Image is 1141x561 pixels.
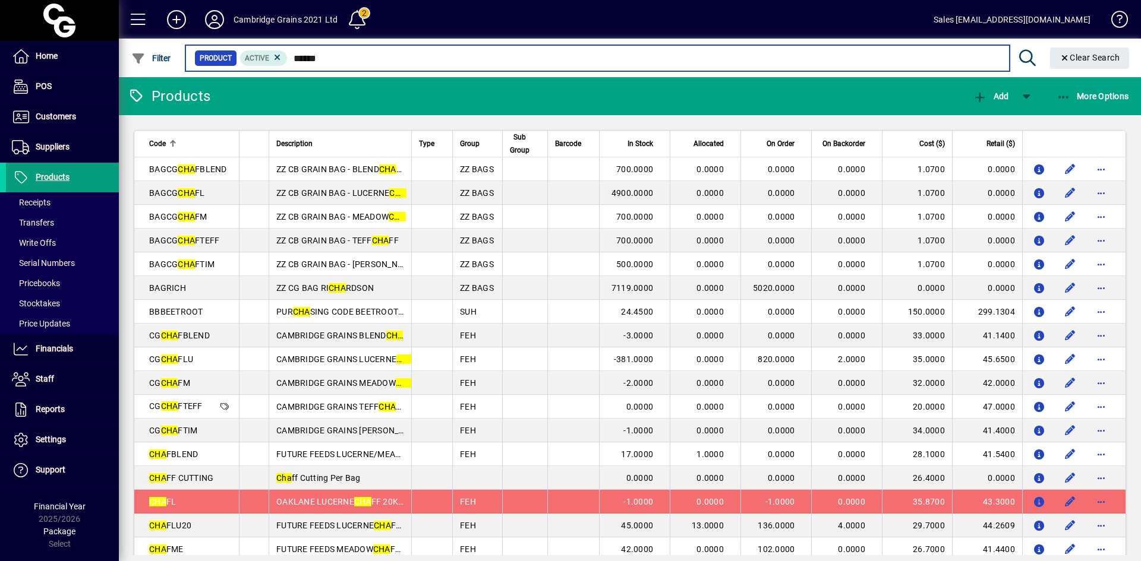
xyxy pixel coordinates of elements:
[178,164,195,174] em: CHA
[838,212,865,221] span: 0.0000
[1092,516,1111,535] button: More options
[952,514,1022,537] td: 44.2609
[952,229,1022,252] td: 0.0000
[389,188,406,198] em: CHA
[952,537,1022,561] td: 41.4400
[149,259,215,269] span: BAGCG FTIM
[696,188,724,198] span: 0.0000
[621,521,653,530] span: 45.0000
[460,283,494,293] span: ZZ BAGS
[1061,397,1080,416] button: Edit
[952,276,1022,300] td: 0.0000
[43,527,75,536] span: Package
[838,259,865,269] span: 0.0000
[149,137,232,150] div: Code
[161,426,178,435] em: CHA
[1061,350,1080,369] button: Edit
[396,354,414,364] em: CHA
[822,137,865,150] span: On Backorder
[696,236,724,245] span: 0.0000
[753,283,795,293] span: 5020.0000
[149,236,219,245] span: BAGCG FTEFF
[178,212,195,221] em: CHA
[6,455,119,485] a: Support
[460,212,494,221] span: ZZ BAGS
[882,537,952,561] td: 26.7000
[1061,540,1080,559] button: Edit
[1092,492,1111,511] button: More options
[6,395,119,424] a: Reports
[460,137,495,150] div: Group
[696,307,724,316] span: 0.0000
[6,192,119,213] a: Receipts
[692,521,724,530] span: 13.0000
[149,354,193,364] span: CG FLU
[460,331,476,340] span: FEH
[882,490,952,514] td: 35.8700
[768,426,795,435] span: 0.0000
[768,473,795,483] span: 0.0000
[128,47,174,69] button: Filter
[6,313,119,334] a: Price Updates
[1092,421,1111,440] button: More options
[952,324,1022,347] td: 41.1400
[234,10,338,29] div: Cambridge Grains 2021 Ltd
[696,331,724,340] span: 0.0000
[149,497,166,506] em: CHA
[276,354,449,364] span: CAMBRIDGE GRAINS LUCERNE FF - 20kg
[131,53,171,63] span: Filter
[952,419,1022,442] td: 41.4000
[460,378,476,388] span: FEH
[460,544,476,554] span: FEH
[6,132,119,162] a: Suppliers
[510,131,540,157] div: Sub Group
[882,466,952,490] td: 26.4000
[161,378,178,388] em: CHA
[276,137,404,150] div: Description
[616,259,653,269] span: 500.0000
[838,188,865,198] span: 0.0000
[373,544,390,554] em: CHA
[1050,47,1130,69] button: Clear
[952,395,1022,419] td: 47.0000
[1061,492,1080,511] button: Edit
[616,164,653,174] span: 700.0000
[12,258,75,268] span: Serial Numbers
[1060,53,1120,62] span: Clear Search
[6,425,119,455] a: Settings
[696,544,724,554] span: 0.0000
[952,466,1022,490] td: 0.0000
[1092,278,1111,297] button: More options
[276,497,404,506] span: OAKLANE LUCERNE FF 20KG
[36,51,58,61] span: Home
[36,344,73,353] span: Financials
[626,402,654,411] span: 0.0000
[6,273,119,293] a: Pricebooks
[276,544,423,554] span: FUTURE FEEDS MEADOW FF 20KG
[696,283,724,293] span: 0.0000
[882,347,952,371] td: 35.0000
[276,473,360,483] span: ff Cutting Per Bag
[952,442,1022,466] td: 41.5400
[149,164,227,174] span: BAGCG FBLEND
[149,521,166,530] em: CHA
[612,188,653,198] span: 4900.0000
[6,72,119,102] a: POS
[460,497,476,506] span: FEH
[1092,255,1111,274] button: More options
[276,283,374,293] span: ZZ CG BAG RI RDSON
[621,544,653,554] span: 42.0000
[36,172,70,182] span: Products
[6,42,119,71] a: Home
[36,435,66,444] span: Settings
[838,426,865,435] span: 0.0000
[758,354,795,364] span: 820.0000
[768,259,795,269] span: 0.0000
[6,365,119,394] a: Staff
[1092,350,1111,369] button: More options
[6,334,119,364] a: Financials
[460,354,476,364] span: FEH
[882,157,952,181] td: 1.0700
[1092,468,1111,487] button: More options
[952,181,1022,205] td: 0.0000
